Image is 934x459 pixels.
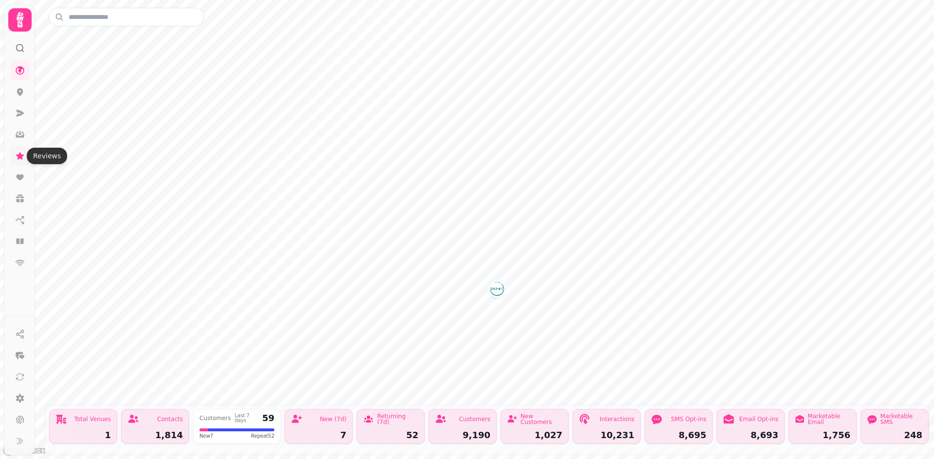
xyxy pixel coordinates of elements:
div: 1,027 [507,431,562,440]
div: Map marker [489,281,505,300]
div: 248 [867,431,922,440]
div: Customers [199,415,231,421]
div: Interactions [600,416,634,422]
div: New (7d) [320,416,346,422]
div: Last 7 days [235,413,258,423]
div: 8,695 [651,431,706,440]
div: 10,231 [579,431,634,440]
div: New Customers [521,413,562,425]
div: 52 [363,431,418,440]
div: Customers [459,416,490,422]
button: Depot Youth Cafe [489,281,505,297]
div: 59 [262,414,274,423]
div: 1,814 [127,431,183,440]
span: New 7 [199,432,213,440]
div: 1,756 [795,431,850,440]
div: Marketable SMS [880,413,922,425]
div: Email Opt-ins [739,416,778,422]
div: 7 [291,431,346,440]
div: Returning (7d) [377,413,418,425]
div: Marketable Email [808,413,850,425]
div: Total Venues [74,416,111,422]
div: 1 [55,431,111,440]
div: Contacts [157,416,183,422]
div: Reviews [27,148,67,164]
span: Repeat 52 [251,432,274,440]
div: 8,693 [723,431,778,440]
a: Mapbox logo [3,445,46,456]
div: 9,190 [435,431,490,440]
div: SMS Opt-ins [671,416,706,422]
